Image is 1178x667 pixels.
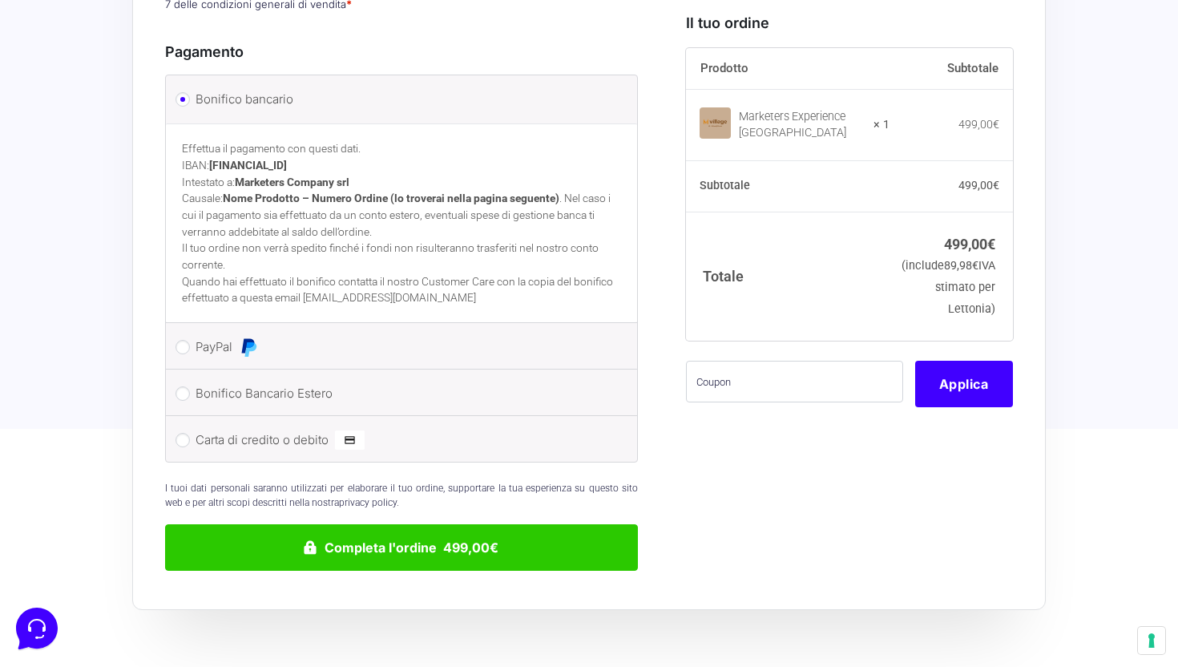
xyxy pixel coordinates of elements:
[993,179,999,192] span: €
[13,13,269,38] h2: Ciao da Marketers 👋
[13,604,61,653] iframe: Customerly Messenger Launcher
[335,431,365,450] img: Carta di credito o debito
[993,118,999,131] span: €
[196,87,602,111] label: Bonifico bancario
[209,515,308,552] button: Aiuto
[51,90,83,122] img: dark
[209,159,287,172] strong: [FINANCIAL_ID]
[958,118,999,131] bdi: 499,00
[686,48,890,90] th: Prodotto
[958,179,999,192] bdi: 499,00
[915,361,1013,407] button: Applica
[686,212,890,341] th: Totale
[26,135,295,167] button: Inizia una conversazione
[182,240,621,273] p: Il tuo ordine non verrà spedito finché i fondi non risulteranno trasferiti nel nostro conto corre...
[700,107,731,138] img: Marketers Experience Village Roulette
[890,48,1013,90] th: Subtotale
[944,235,995,252] bdi: 499,00
[26,90,58,122] img: dark
[26,199,125,212] span: Trova una risposta
[182,273,621,306] p: Quando hai effettuato il bonifico contatta il nostro Customer Care con la copia del bonifico effe...
[987,235,995,252] span: €
[196,382,602,406] label: Bonifico Bancario Estero
[182,140,621,240] p: Effettua il pagamento con questi dati. IBAN: Intestato a: Causale: . Nel caso i cui il pagamento ...
[48,537,75,552] p: Home
[77,90,109,122] img: dark
[26,64,136,77] span: Le tue conversazioni
[902,259,995,316] small: (include IVA stimato per Lettonia)
[36,233,262,249] input: Cerca un articolo...
[139,537,182,552] p: Messaggi
[165,41,638,63] h3: Pagamento
[339,497,397,508] a: privacy policy
[196,335,602,359] label: PayPal
[165,524,638,571] button: Completa l'ordine 499,00€
[223,192,559,204] strong: Nome Prodotto – Numero Ordine (lo troverai nella pagina seguente)
[165,481,638,510] p: I tuoi dati personali saranno utilizzati per elaborare il tuo ordine, supportare la tua esperienz...
[235,176,349,188] strong: Marketers Company srl
[686,12,1013,34] h3: Il tuo ordine
[111,515,210,552] button: Messaggi
[239,338,258,357] img: PayPal
[1138,627,1165,654] button: Le tue preferenze relative al consenso per le tecnologie di tracciamento
[104,144,236,157] span: Inizia una conversazione
[686,361,903,402] input: Coupon
[686,160,890,212] th: Subtotale
[247,537,270,552] p: Aiuto
[196,428,602,452] label: Carta di credito o debito
[972,259,978,273] span: €
[873,117,890,133] strong: × 1
[171,199,295,212] a: Apri Centro Assistenza
[739,109,864,141] div: Marketers Experience [GEOGRAPHIC_DATA]
[944,259,978,273] span: 89,98
[13,515,111,552] button: Home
